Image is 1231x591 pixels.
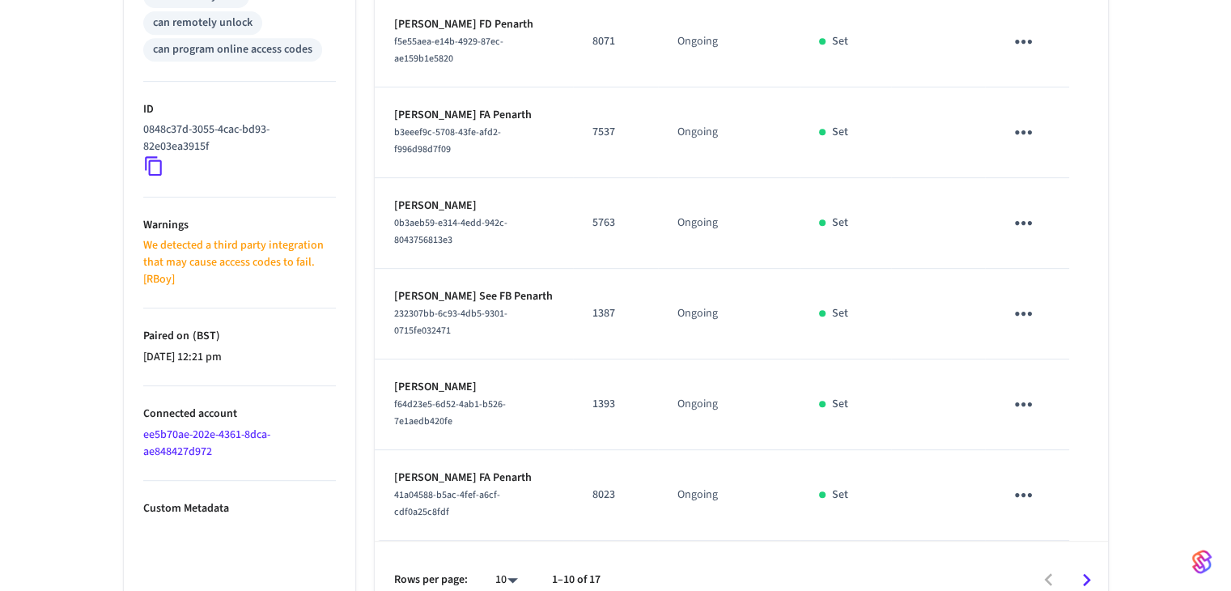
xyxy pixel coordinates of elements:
[143,349,336,366] p: [DATE] 12:21 pm
[394,307,507,338] span: 232307bb-6c93-4db5-9301-0715fe032471
[1192,549,1212,575] img: SeamLogoGradient.69752ec5.svg
[153,41,312,58] div: can program online access codes
[394,398,506,428] span: f64d23e5-6d52-4ab1-b526-7e1aedb420fe
[592,124,639,141] p: 7537
[658,269,800,359] td: Ongoing
[143,237,336,288] p: We detected a third party integration that may cause access codes to fail. [RBoy]
[143,217,336,234] p: Warnings
[832,33,848,50] p: Set
[592,33,639,50] p: 8071
[143,406,336,423] p: Connected account
[394,35,503,66] span: f5e55aea-e14b-4929-87ec-ae159b1e5820
[394,198,554,215] p: [PERSON_NAME]
[592,396,639,413] p: 1393
[394,572,468,589] p: Rows per page:
[143,500,336,517] p: Custom Metadata
[394,288,554,305] p: [PERSON_NAME] See FB Penarth
[658,87,800,178] td: Ongoing
[658,178,800,269] td: Ongoing
[832,124,848,141] p: Set
[394,107,554,124] p: [PERSON_NAME] FA Penarth
[592,305,639,322] p: 1387
[394,216,507,247] span: 0b3aeb59-e314-4edd-942c-8043756813e3
[143,328,336,345] p: Paired on
[143,121,329,155] p: 0848c37d-3055-4cac-bd93-82e03ea3915f
[394,125,501,156] span: b3eeef9c-5708-43fe-afd2-f996d98d7f09
[832,215,848,232] p: Set
[592,487,639,504] p: 8023
[143,427,270,460] a: ee5b70ae-202e-4361-8dca-ae848427d972
[143,101,336,118] p: ID
[394,488,500,519] span: 41a04588-b5ac-4fef-a6cf-cdf0a25c8fdf
[658,450,800,541] td: Ongoing
[153,15,253,32] div: can remotely unlock
[658,359,800,450] td: Ongoing
[832,396,848,413] p: Set
[394,16,554,33] p: [PERSON_NAME] FD Penarth
[394,379,554,396] p: [PERSON_NAME]
[189,328,220,344] span: ( BST )
[832,487,848,504] p: Set
[552,572,601,589] p: 1–10 of 17
[394,470,554,487] p: [PERSON_NAME] FA Penarth
[592,215,639,232] p: 5763
[832,305,848,322] p: Set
